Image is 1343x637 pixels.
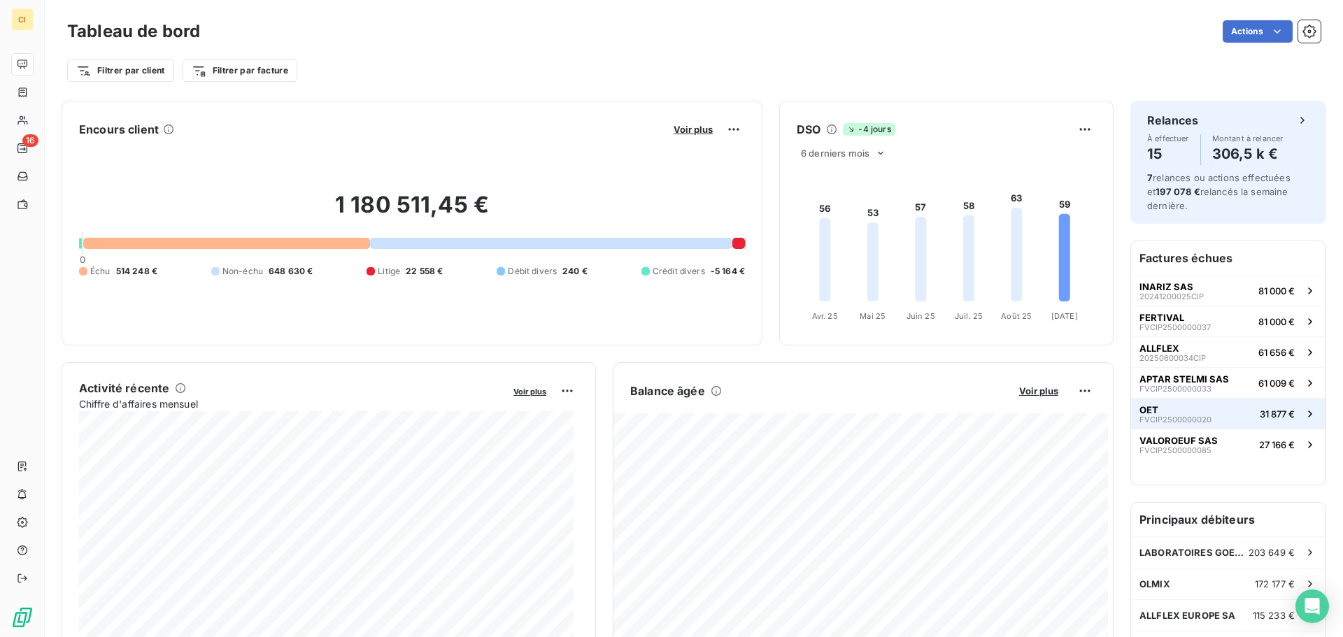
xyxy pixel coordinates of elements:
button: Filtrer par facture [183,59,297,82]
h6: Principaux débiteurs [1131,503,1326,536]
button: Voir plus [1015,385,1063,397]
span: 240 € [562,265,588,278]
span: LABORATOIRES GOEMAR [1139,547,1249,558]
button: INARIZ SAS20241200025CIP81 000 € [1131,275,1326,306]
h6: Encours client [79,121,159,138]
tspan: [DATE] [1051,311,1078,321]
span: 61 009 € [1258,378,1295,389]
h6: Factures échues [1131,241,1326,275]
h6: DSO [797,121,820,138]
span: Non-échu [222,265,263,278]
button: Filtrer par client [67,59,174,82]
h4: 15 [1147,143,1189,165]
h2: 1 180 511,45 € [79,191,745,233]
span: 20250600034CIP [1139,354,1206,362]
span: Crédit divers [653,265,705,278]
span: APTAR STELMI SAS [1139,373,1229,385]
span: relances ou actions effectuées et relancés la semaine dernière. [1147,172,1291,211]
span: INARIZ SAS [1139,281,1193,292]
button: ALLFLEX20250600034CIP61 656 € [1131,336,1326,367]
h3: Tableau de bord [67,19,200,44]
h4: 306,5 k € [1212,143,1284,165]
tspan: Août 25 [1001,311,1032,321]
span: 61 656 € [1258,347,1295,358]
button: Actions [1223,20,1293,43]
span: 648 630 € [269,265,313,278]
span: OLMIX [1139,578,1170,589]
span: FVCIP2500000020 [1139,415,1211,424]
span: 7 [1147,172,1153,183]
span: 6 derniers mois [801,148,869,159]
span: 16 [22,134,38,147]
span: 0 [80,254,85,265]
span: Voir plus [674,124,713,135]
span: Chiffre d'affaires mensuel [79,396,504,411]
tspan: Mai 25 [860,311,886,321]
tspan: Juil. 25 [955,311,983,321]
div: Open Intercom Messenger [1295,589,1329,623]
span: Échu [90,265,111,278]
button: Voir plus [669,123,717,136]
span: 22 558 € [406,265,443,278]
button: VALOROEUF SASFVCIP250000008527 166 € [1131,429,1326,459]
span: 197 078 € [1156,186,1200,197]
span: 81 000 € [1258,285,1295,296]
span: 31 877 € [1260,408,1295,420]
span: OET [1139,404,1158,415]
div: CI [11,8,34,31]
button: Voir plus [509,385,550,397]
span: 172 177 € [1255,578,1295,589]
span: 27 166 € [1259,439,1295,450]
span: 514 248 € [116,265,157,278]
span: FERTIVAL [1139,312,1184,323]
span: -5 164 € [711,265,745,278]
span: 115 233 € [1253,610,1295,621]
span: FVCIP2500000037 [1139,323,1211,331]
span: Débit divers [508,265,557,278]
button: APTAR STELMI SASFVCIP250000003361 009 € [1131,367,1326,398]
tspan: Avr. 25 [812,311,838,321]
span: 81 000 € [1258,316,1295,327]
h6: Activité récente [79,380,169,396]
button: OETFVCIP250000002031 877 € [1131,398,1326,429]
button: FERTIVALFVCIP250000003781 000 € [1131,306,1326,336]
span: ALLFLEX EUROPE SA [1139,610,1236,621]
h6: Relances [1147,112,1198,129]
span: 203 649 € [1249,547,1295,558]
span: ALLFLEX [1139,343,1179,354]
span: FVCIP2500000085 [1139,446,1211,455]
span: FVCIP2500000033 [1139,385,1211,393]
span: -4 jours [843,123,895,136]
span: Montant à relancer [1212,134,1284,143]
img: Logo LeanPay [11,606,34,629]
span: Voir plus [1019,385,1058,396]
span: Litige [378,265,400,278]
span: Voir plus [513,387,546,396]
span: À effectuer [1147,134,1189,143]
h6: Balance âgée [630,382,705,399]
span: 20241200025CIP [1139,292,1204,301]
span: VALOROEUF SAS [1139,435,1218,446]
tspan: Juin 25 [907,311,935,321]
